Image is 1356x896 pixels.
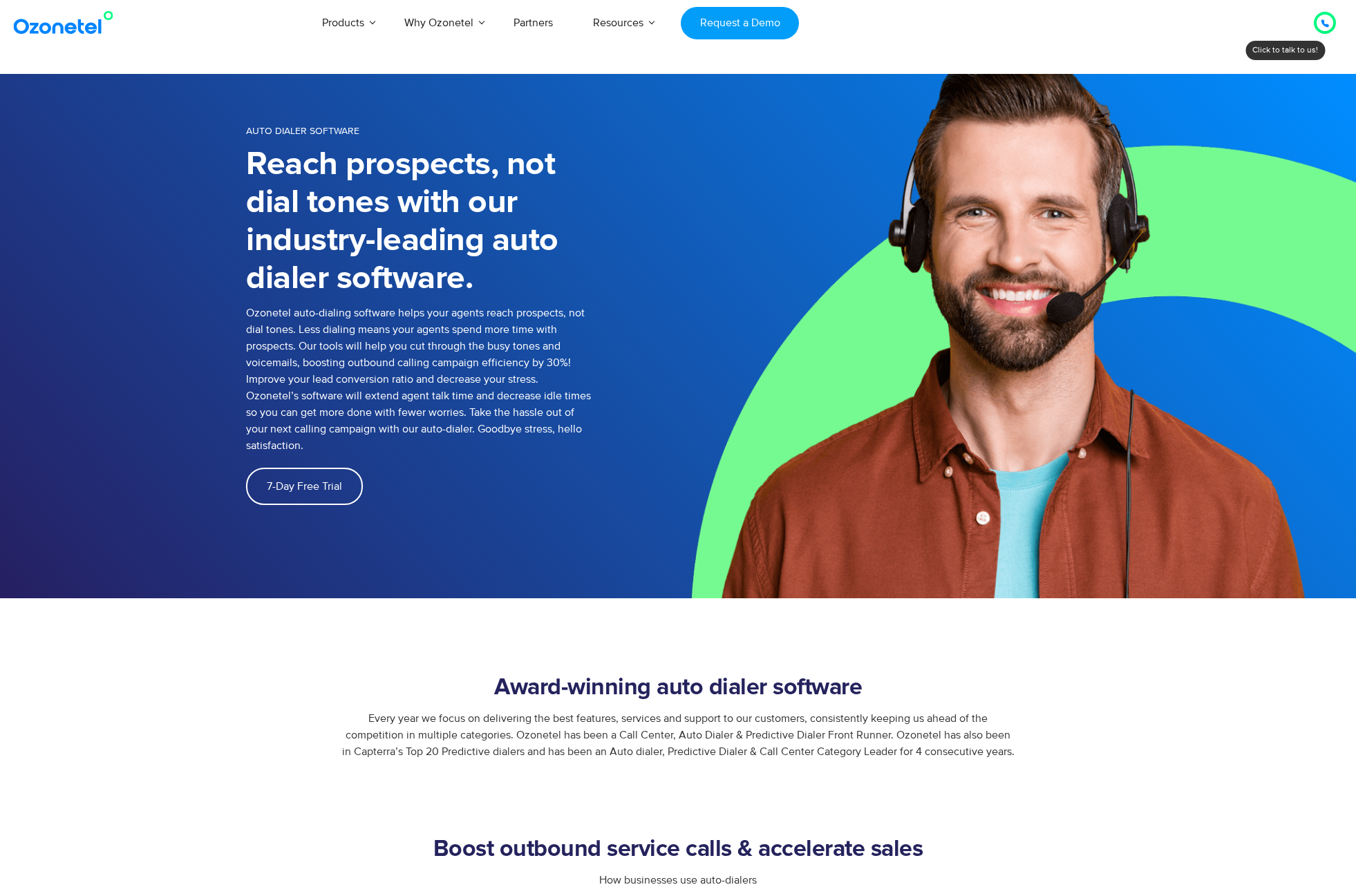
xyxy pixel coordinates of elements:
[599,873,757,887] span: How businesses use auto-dialers
[246,146,592,298] h1: Reach prospects, not dial tones with our industry-leading auto dialer software.
[246,125,359,137] span: Auto Dialer Software
[246,468,363,505] a: 7-Day Free Trial
[267,481,342,492] span: 7-Day Free Trial
[246,836,1110,864] h2: Boost outbound service calls & accelerate sales
[342,712,1015,759] span: Every year we focus on delivering the best features, services and support to our customers, consi...
[246,674,1110,702] h2: Award-winning auto dialer software
[681,7,799,39] a: Request a Demo
[246,305,592,454] p: Ozonetel auto-dialing software helps your agents reach prospects, not dial tones. Less dialing me...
